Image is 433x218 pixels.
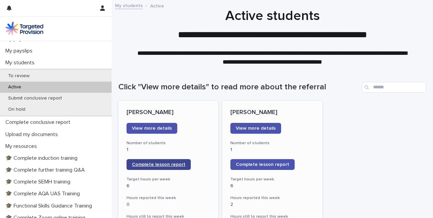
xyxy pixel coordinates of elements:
p: My resources [3,143,42,150]
h3: Hours reported this week [230,195,314,201]
p: [PERSON_NAME] [127,109,210,116]
a: Complete lesson report [127,159,191,170]
p: To review [3,73,35,79]
span: View more details [132,126,172,131]
h1: Click "View more details" to read more about the referral [118,82,359,92]
a: View more details [230,123,281,134]
h3: Number of students [127,140,210,146]
p: 1 [230,147,314,153]
p: 2 [230,202,314,208]
p: 🎓 Complete further training Q&A [3,167,90,173]
p: Active [3,84,27,90]
p: 🎓 Complete SEMH training [3,179,76,185]
a: View more details [127,123,177,134]
p: My students [3,60,40,66]
h3: Hours reported this week [127,195,210,201]
h3: Number of students [230,140,314,146]
span: Complete lesson report [132,162,185,167]
a: My students [115,1,143,9]
p: Upload my documents [3,131,63,138]
img: M5nRWzHhSzIhMunXDL62 [5,22,43,35]
h3: Target hours per week [127,177,210,182]
span: View more details [236,126,276,131]
p: My payslips [3,48,38,54]
p: 6 [127,183,210,189]
p: On hold [3,107,31,112]
p: Active [150,2,164,9]
p: Submit conclusive report [3,95,67,101]
span: Complete lesson report [236,162,289,167]
p: Complete conclusive report [3,119,76,126]
p: 6 [230,183,314,189]
a: Complete lesson report [230,159,295,170]
h1: Active students [118,8,426,24]
p: [PERSON_NAME] [230,109,314,116]
p: 🎓 Functional Skills Guidance Training [3,203,97,209]
p: 🎓 Complete induction training [3,155,83,161]
h3: Target hours per week [230,177,314,182]
input: Search [362,82,426,93]
p: 🎓 Complete AQA UAS Training [3,191,85,197]
p: 0 [127,202,210,208]
p: 1 [127,147,210,153]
